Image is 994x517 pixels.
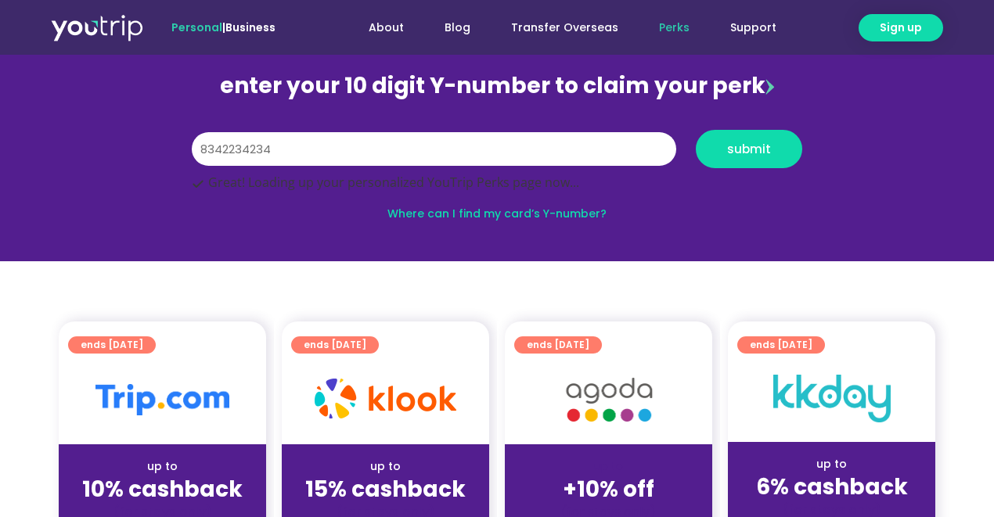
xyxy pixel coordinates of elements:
a: ends [DATE] [68,336,156,354]
strong: +10% off [563,474,654,504]
div: Great! Loading up your personalized YouTrip Perks page now... [192,176,802,190]
a: Perks [639,13,710,42]
div: up to [740,456,923,472]
a: Sign up [859,14,943,41]
form: Y Number [192,130,802,190]
a: Business [225,20,276,35]
strong: 15% cashback [305,474,466,504]
a: Transfer Overseas [491,13,639,42]
span: ends [DATE] [527,336,589,354]
input: 10 digit Y-number (e.g. 8123456789) [192,132,676,167]
span: up to [594,458,623,474]
div: up to [71,458,254,475]
a: Blog [424,13,491,42]
a: Where can I find my card’s Y-number? [387,206,607,221]
span: Personal [171,20,222,35]
span: | [171,20,276,35]
a: ends [DATE] [514,336,602,354]
button: submit [696,130,802,168]
a: Support [710,13,797,42]
a: ends [DATE] [291,336,379,354]
span: ends [DATE] [750,336,812,354]
nav: Menu [318,13,797,42]
span: submit [727,143,771,155]
div: up to [294,458,477,475]
span: Sign up [880,20,922,36]
a: About [348,13,424,42]
a: ends [DATE] [737,336,825,354]
strong: 6% cashback [756,472,908,502]
strong: 10% cashback [82,474,243,504]
span: ends [DATE] [81,336,143,354]
span: ends [DATE] [304,336,366,354]
div: enter your 10 digit Y-number to claim your perk [184,66,810,106]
